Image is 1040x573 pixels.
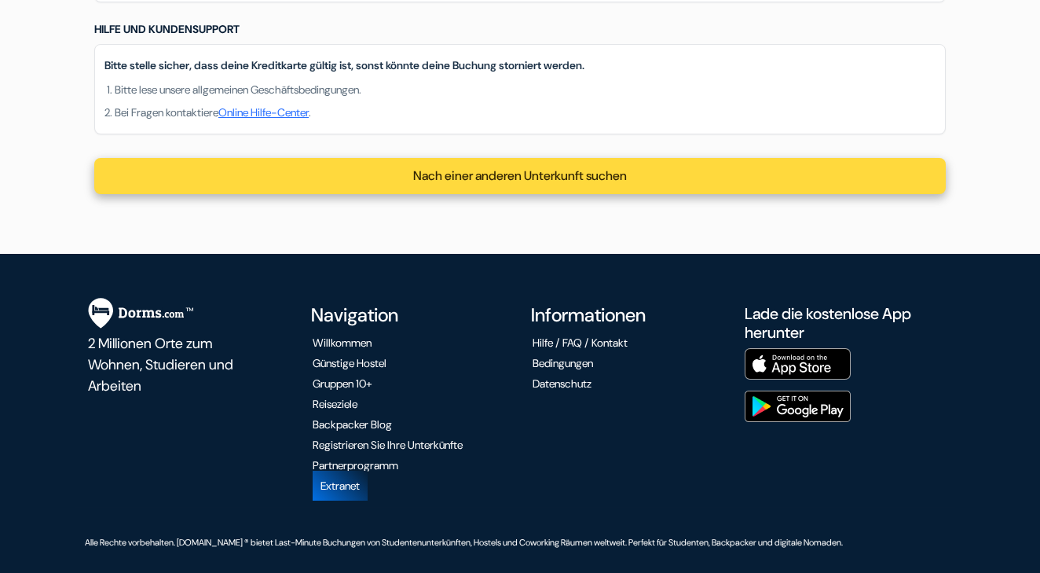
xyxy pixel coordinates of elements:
p: 2 Millionen Orte zum Wohnen, Studieren und Arbeiten [88,329,240,397]
p: Alle Rechte vorbehalten. [DOMAIN_NAME] ® bietet Last-Minute Buchungen von Studentenunterkünften, ... [85,536,946,549]
a: Willkommen [313,336,372,350]
a: Datenschutz [533,376,591,391]
a: Nach einer anderen Unterkunft suchen [413,167,627,184]
img: Dorms.com.svg [88,298,193,329]
a: Extranet [313,471,368,501]
img: Lade die kostenlose App herunter [745,348,851,380]
h4: Navigation [311,304,506,327]
a: Lade die kostenlose App herunter [745,303,911,343]
a: Partnerprogramm [313,458,398,472]
h4: Informationen [531,304,726,327]
a: Registrieren Sie Ihre Unterkünfte [313,438,463,452]
a: Bedingungen [533,356,593,370]
a: Gruppen 10+ [313,376,372,391]
a: Backpacker Blog [313,417,392,432]
a: Reiseziele [313,397,357,411]
li: Bei Fragen kontaktiere . [115,105,936,121]
span: Hilfe und Kundensupport [94,22,240,36]
a: Online Hilfe-Center [218,105,309,119]
a: Hilfe / FAQ / Kontakt [533,336,628,350]
p: Bitte stelle sicher, dass deine Kreditkarte gültig ist, sonst könnte deine Buchung storniert werden. [104,57,936,74]
img: Lade die kostenlose App herunter [745,391,851,422]
li: Bitte lese unsere allgemeinen Geschäftsbedingungen. [115,82,936,98]
a: Günstige Hostel [313,356,386,370]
